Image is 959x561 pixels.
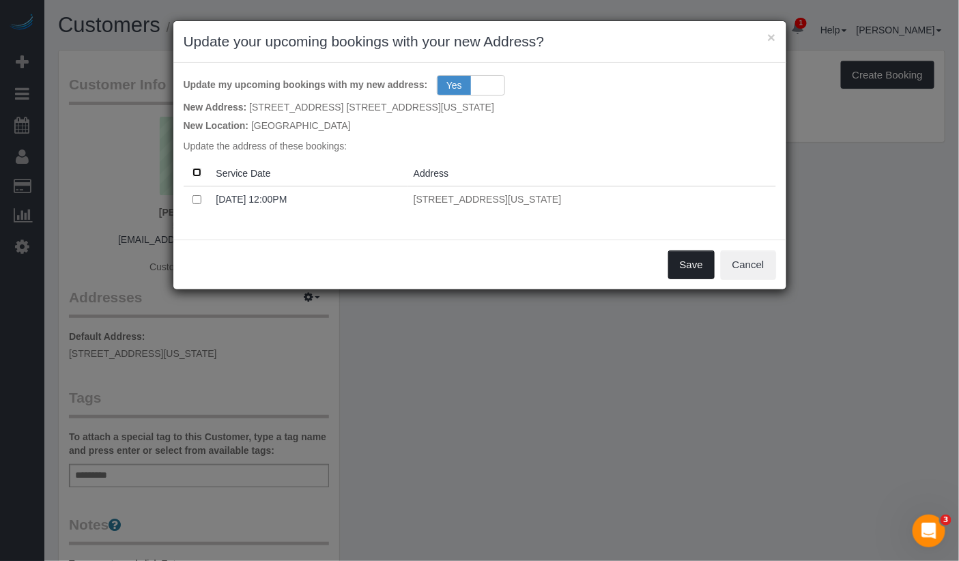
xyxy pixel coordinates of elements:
button: × [767,30,775,44]
iframe: Intercom live chat [913,515,945,547]
span: [STREET_ADDRESS] [STREET_ADDRESS][US_STATE] [249,102,494,113]
th: Address [408,160,776,186]
p: Update the address of these bookings: [184,139,776,153]
label: New Location: [184,114,249,132]
button: Save [668,250,715,279]
th: Service Date [211,160,408,186]
span: 3 [941,515,951,526]
span: [GEOGRAPHIC_DATA] [251,120,351,131]
label: New Address: [184,96,247,114]
button: Cancel [721,250,776,279]
a: [DATE] 12:00PM [216,194,287,205]
td: Address [408,186,776,218]
p: [STREET_ADDRESS][US_STATE] [414,192,771,206]
span: Yes [438,76,471,95]
label: Update my upcoming bookings with my new address: [184,73,428,91]
h3: Update your upcoming bookings with your new Address? [184,31,776,52]
td: Service Date [211,186,408,218]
